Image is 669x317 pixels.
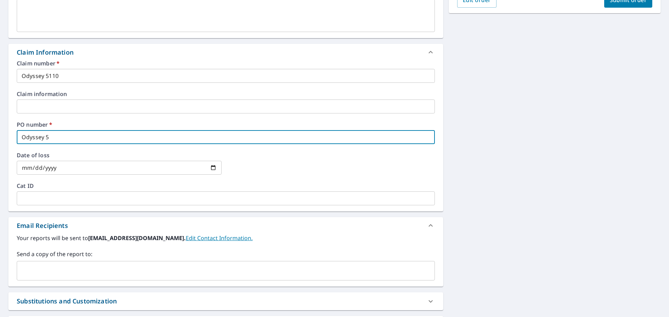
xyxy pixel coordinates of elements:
label: PO number [17,122,435,127]
label: Claim information [17,91,435,97]
div: Email Recipients [17,221,68,230]
div: Claim Information [17,48,74,57]
b: [EMAIL_ADDRESS][DOMAIN_NAME]. [88,234,186,242]
div: Substitutions and Customization [17,296,117,306]
label: Your reports will be sent to [17,234,435,242]
div: Claim Information [8,44,443,61]
label: Date of loss [17,152,222,158]
label: Claim number [17,61,435,66]
div: Substitutions and Customization [8,292,443,310]
label: Cat ID [17,183,435,189]
label: Send a copy of the report to: [17,250,435,258]
a: EditContactInfo [186,234,253,242]
div: Email Recipients [8,217,443,234]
